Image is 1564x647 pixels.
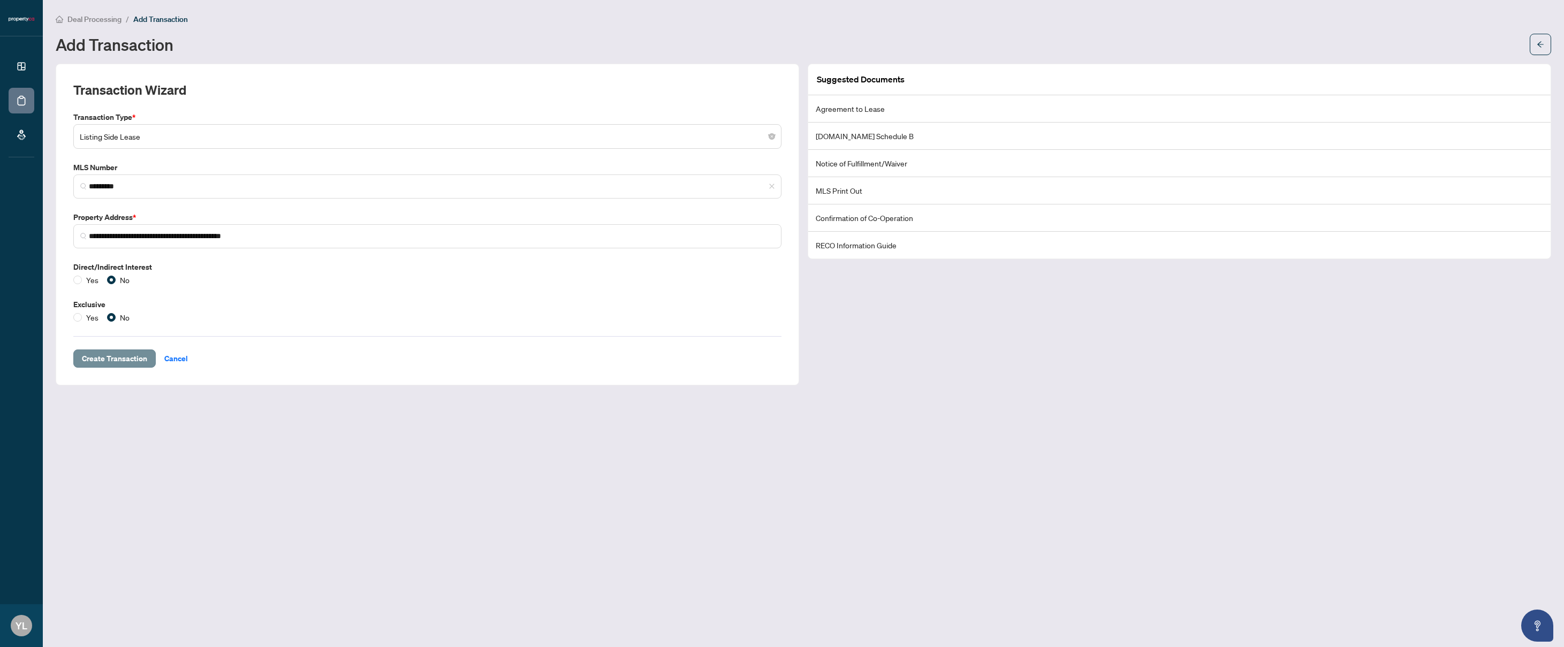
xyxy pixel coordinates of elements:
li: MLS Print Out [808,177,1551,204]
span: close-circle [769,133,775,140]
span: Listing Side Lease [80,126,775,147]
span: close [769,183,775,189]
span: Deal Processing [67,14,122,24]
img: search_icon [80,233,87,239]
span: Create Transaction [82,350,147,367]
button: Open asap [1521,610,1553,642]
span: Cancel [164,350,188,367]
li: Agreement to Lease [808,95,1551,123]
article: Suggested Documents [817,73,905,86]
li: RECO Information Guide [808,232,1551,258]
label: Exclusive [73,299,781,310]
li: Notice of Fulfillment/Waiver [808,150,1551,177]
button: Create Transaction [73,349,156,368]
span: No [116,311,134,323]
label: MLS Number [73,162,781,173]
h2: Transaction Wizard [73,81,186,98]
span: Yes [82,311,103,323]
label: Property Address [73,211,781,223]
li: Confirmation of Co-Operation [808,204,1551,232]
span: Yes [82,274,103,286]
li: / [126,13,129,25]
label: Transaction Type [73,111,781,123]
span: home [56,16,63,23]
button: Cancel [156,349,196,368]
span: Add Transaction [133,14,188,24]
span: YL [16,618,27,633]
img: search_icon [80,183,87,189]
span: No [116,274,134,286]
span: arrow-left [1537,41,1544,48]
h1: Add Transaction [56,36,173,53]
img: logo [9,16,34,22]
label: Direct/Indirect Interest [73,261,781,273]
li: [DOMAIN_NAME] Schedule B [808,123,1551,150]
